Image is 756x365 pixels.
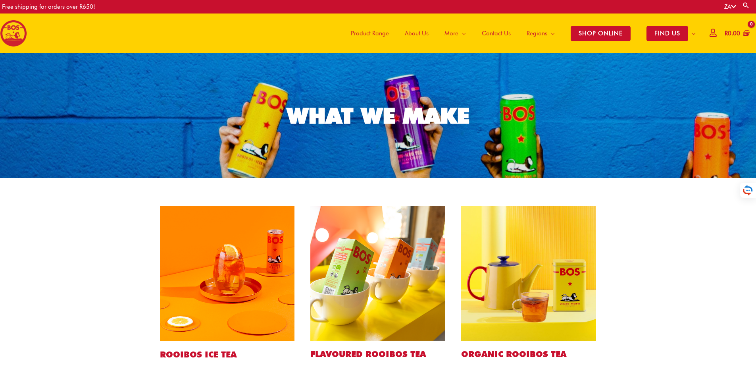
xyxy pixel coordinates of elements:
[461,349,596,359] h2: Organic ROOIBOS TEA
[563,14,639,53] a: SHOP ONLINE
[444,21,458,45] span: More
[310,349,445,359] h2: Flavoured ROOIBOS TEA
[724,3,736,10] a: ZA
[646,26,688,41] span: FIND US
[397,14,437,53] a: About Us
[482,21,511,45] span: Contact Us
[351,21,389,45] span: Product Range
[437,14,474,53] a: More
[725,30,728,37] span: R
[160,349,295,360] h1: ROOIBOS ICE TEA
[287,105,469,127] div: WHAT WE MAKE
[474,14,519,53] a: Contact Us
[343,14,397,53] a: Product Range
[405,21,429,45] span: About Us
[723,25,750,42] a: View Shopping Cart, empty
[742,2,750,9] a: Search button
[337,14,704,53] nav: Site Navigation
[527,21,547,45] span: Regions
[571,26,631,41] span: SHOP ONLINE
[519,14,563,53] a: Regions
[725,30,740,37] bdi: 0.00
